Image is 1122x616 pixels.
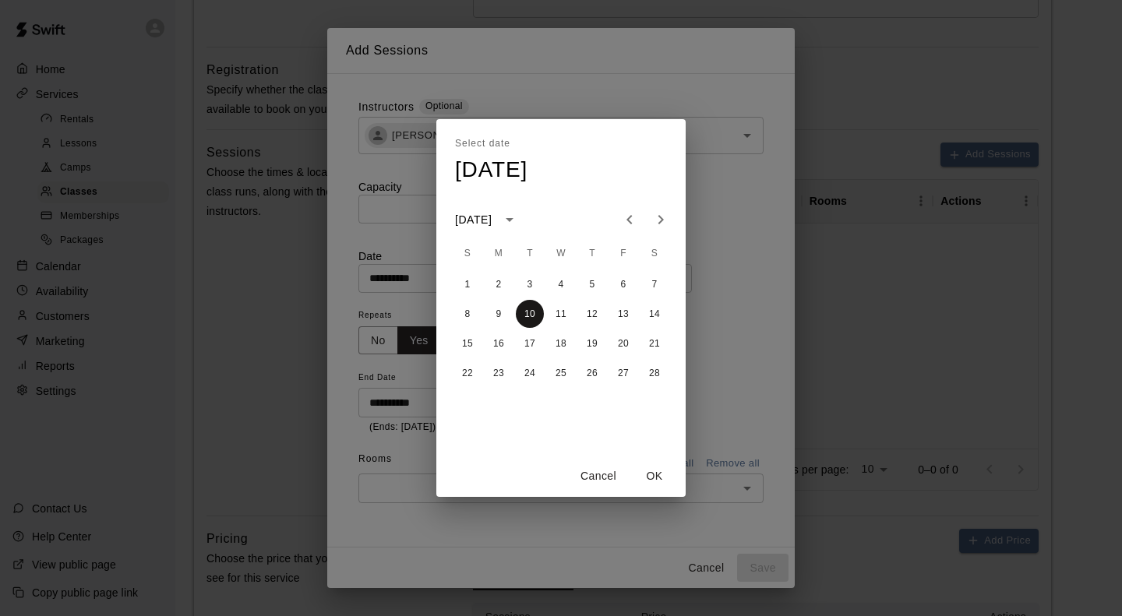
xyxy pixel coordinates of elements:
[516,329,544,357] button: 17
[455,212,492,228] div: [DATE]
[614,204,645,235] button: Previous month
[455,157,527,184] h4: [DATE]
[640,300,669,328] button: 14
[547,329,575,357] button: 18
[485,300,513,328] button: 9
[609,329,637,357] button: 20
[547,270,575,298] button: 4
[578,238,606,269] span: Thursday
[609,359,637,387] button: 27
[573,462,623,491] button: Cancel
[640,270,669,298] button: 7
[516,270,544,298] button: 3
[547,359,575,387] button: 25
[455,132,510,157] span: Select date
[578,359,606,387] button: 26
[485,329,513,357] button: 16
[516,238,544,269] span: Tuesday
[645,204,676,235] button: Next month
[453,329,482,357] button: 15
[496,206,523,233] button: calendar view is open, switch to year view
[453,300,482,328] button: 8
[453,359,482,387] button: 22
[609,300,637,328] button: 13
[453,270,482,298] button: 1
[547,238,575,269] span: Wednesday
[578,270,606,298] button: 5
[609,270,637,298] button: 6
[578,300,606,328] button: 12
[640,329,669,357] button: 21
[609,238,637,269] span: Friday
[630,462,679,491] button: OK
[516,359,544,387] button: 24
[640,359,669,387] button: 28
[578,329,606,357] button: 19
[547,300,575,328] button: 11
[485,359,513,387] button: 23
[485,270,513,298] button: 2
[516,300,544,328] button: 10
[640,238,669,269] span: Saturday
[485,238,513,269] span: Monday
[453,238,482,269] span: Sunday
